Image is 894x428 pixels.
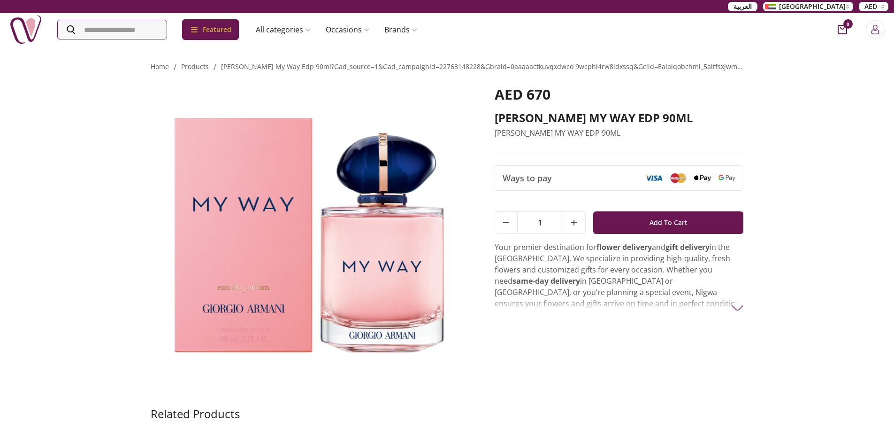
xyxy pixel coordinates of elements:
strong: gift delivery [665,242,710,252]
h2: [PERSON_NAME] MY WAY EDP 90ML [495,110,744,125]
h2: Related Products [151,406,240,421]
button: cart-button [838,25,847,34]
button: Add To Cart [593,211,744,234]
button: Login [866,20,885,39]
p: Your premier destination for and in the [GEOGRAPHIC_DATA]. We specialize in providing high-qualit... [495,241,744,366]
button: AED [859,2,888,11]
img: Visa [645,175,662,181]
span: العربية [734,2,752,11]
img: arrow [732,302,743,314]
a: Occasions [318,20,377,39]
a: All categories [248,20,318,39]
img: Arabic_dztd3n.png [765,4,776,9]
img: Mastercard [670,173,687,183]
a: Home [151,62,169,71]
span: AED [864,2,877,11]
img: GIORGIO ARMANI MY WAY EDP 90ML [151,86,468,385]
strong: flower delivery [596,242,652,252]
input: Search [58,20,167,39]
a: Brands [377,20,425,39]
li: / [214,62,216,73]
button: [GEOGRAPHIC_DATA] [763,2,853,11]
span: Ways to pay [503,171,552,185]
img: Nigwa-uae-gifts [9,13,42,46]
strong: same-day delivery [512,276,580,286]
img: Google Pay [718,175,735,181]
span: Add To Cart [649,214,688,231]
span: 1 [518,212,563,233]
span: 0 [843,19,853,29]
span: AED 670 [495,85,550,104]
div: Featured [182,19,239,40]
li: / [174,62,176,73]
span: [GEOGRAPHIC_DATA] [779,2,846,11]
a: products [181,62,209,71]
img: Apple Pay [694,175,711,182]
a: [PERSON_NAME] my way edp 90ml?gad_source=1&gad_campaignid=22763148228&gbraid=0aaaaactkuvqxdwco 9w... [221,62,856,71]
p: [PERSON_NAME] MY WAY EDP 90ML [495,127,744,139]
